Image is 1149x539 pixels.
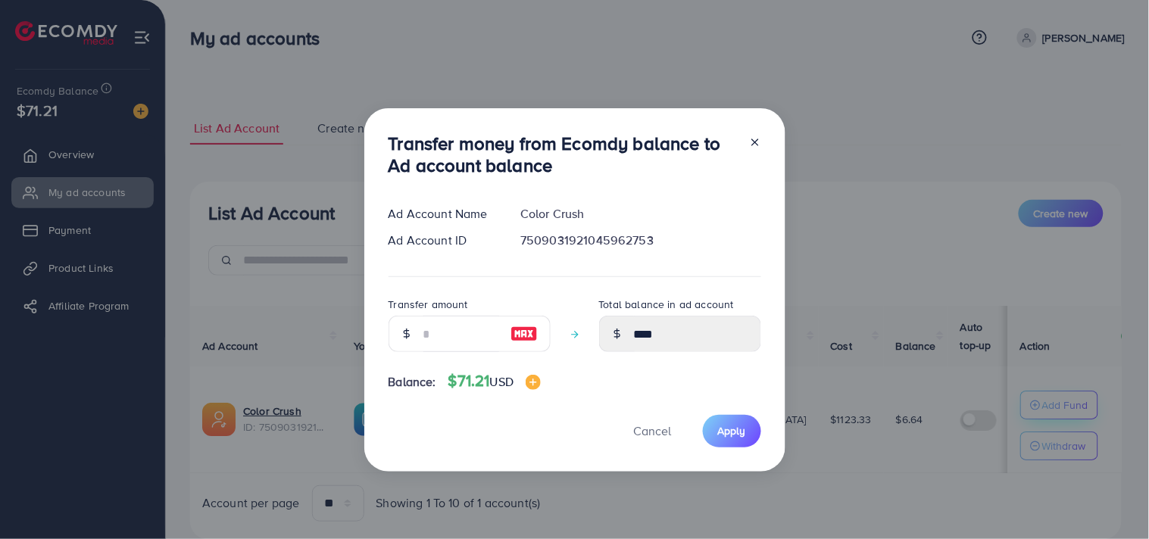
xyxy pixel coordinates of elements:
[599,297,734,312] label: Total balance in ad account
[508,232,773,249] div: 7509031921045962753
[634,422,672,439] span: Cancel
[510,325,538,343] img: image
[1085,471,1138,528] iframe: Chat
[526,375,541,390] img: image
[508,205,773,223] div: Color Crush
[376,232,509,249] div: Ad Account ID
[389,373,436,391] span: Balance:
[389,297,468,312] label: Transfer amount
[389,132,737,176] h3: Transfer money from Ecomdy balance to Ad account balance
[615,415,691,447] button: Cancel
[376,205,509,223] div: Ad Account Name
[703,415,761,447] button: Apply
[490,373,514,390] span: USD
[448,372,541,391] h4: $71.21
[718,423,746,438] span: Apply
